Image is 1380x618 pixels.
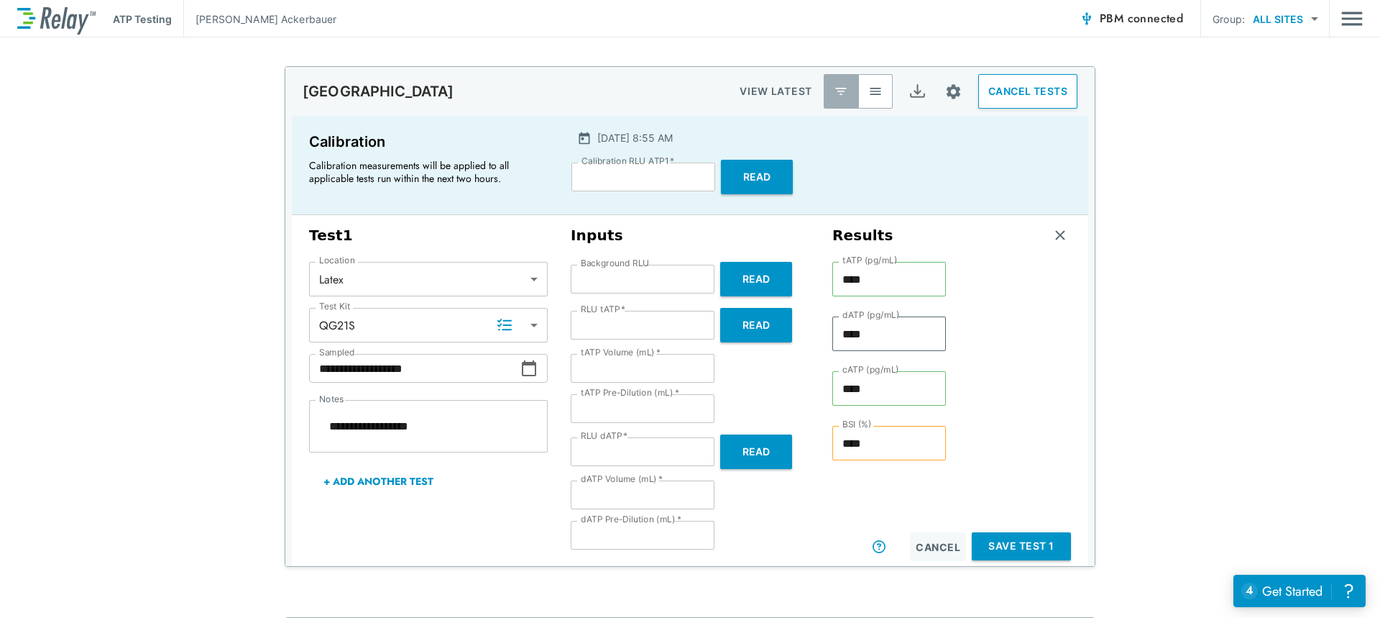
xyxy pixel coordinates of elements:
p: VIEW LATEST [740,83,812,100]
label: Sampled [319,347,355,358]
button: Export [900,74,934,109]
div: Latex [309,265,548,294]
p: [DATE] 8:55 AM [597,130,673,145]
button: Read [720,435,792,469]
button: Site setup [934,73,972,111]
label: Calibration RLU ATP1 [581,156,674,166]
img: LuminUltra Relay [17,4,96,35]
label: Background RLU [581,258,649,268]
button: Main menu [1341,5,1363,32]
img: Export Icon [908,83,926,101]
button: Save Test 1 [972,532,1071,560]
label: tATP Pre-Dilution (mL) [581,388,679,398]
label: dATP Volume (mL) [581,474,663,484]
p: Group: [1213,12,1245,27]
label: cATP (pg/mL) [842,365,899,375]
label: tATP Volume (mL) [581,347,661,358]
label: dATP Pre-Dilution (mL) [581,514,681,524]
img: Settings Icon [944,83,962,101]
button: Read [720,308,792,342]
img: Connected Icon [1080,12,1094,26]
img: Remove [1053,228,1067,242]
label: dATP (pg/mL) [842,310,900,320]
button: PBM connected [1074,4,1189,33]
p: [GEOGRAPHIC_DATA] [303,83,454,100]
label: Test Kit [319,301,351,312]
button: + Add Another Test [309,464,448,499]
h3: Inputs [571,227,809,245]
label: tATP (pg/mL) [842,255,898,265]
button: CANCEL TESTS [978,74,1077,109]
h3: Test 1 [309,227,548,245]
button: Read [721,160,793,194]
input: Choose date, selected date is Sep 5, 2025 [309,354,520,383]
label: Location [319,255,355,265]
label: Notes [319,394,344,404]
span: connected [1128,10,1184,27]
button: Read [720,262,792,296]
img: View All [868,84,883,99]
iframe: Resource center [1233,575,1366,607]
p: Calibration [309,130,546,153]
div: QG21S [309,311,548,340]
p: ATP Testing [113,12,172,27]
img: Calender Icon [577,131,592,145]
label: RLU tATP [581,304,625,314]
img: Latest [834,84,848,99]
label: RLU dATP [581,431,627,441]
label: BSI (%) [842,419,872,430]
p: Calibration measurements will be applied to all applicable tests run within the next two hours. [309,159,539,185]
p: [PERSON_NAME] Ackerbauer [195,12,336,27]
span: PBM [1100,9,1183,29]
img: Drawer Icon [1341,5,1363,32]
h3: Results [832,227,893,245]
button: Cancel [910,532,966,561]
